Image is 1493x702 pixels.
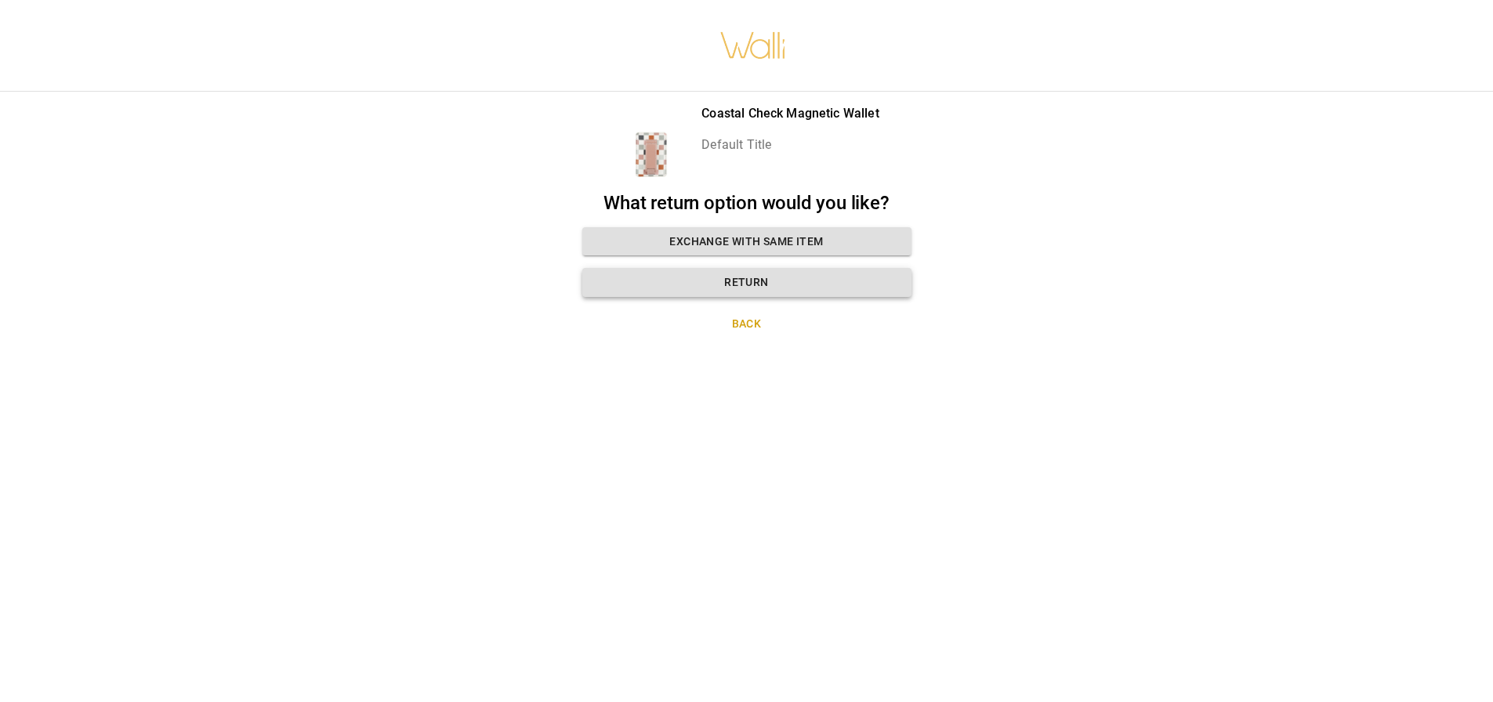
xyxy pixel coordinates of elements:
[582,192,911,215] h2: What return option would you like?
[701,104,879,123] p: Coastal Check Magnetic Wallet
[701,136,879,154] p: Default Title
[582,268,911,297] button: Return
[719,12,787,79] img: walli-inc.myshopify.com
[582,309,911,338] button: Back
[582,227,911,256] button: Exchange with same item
